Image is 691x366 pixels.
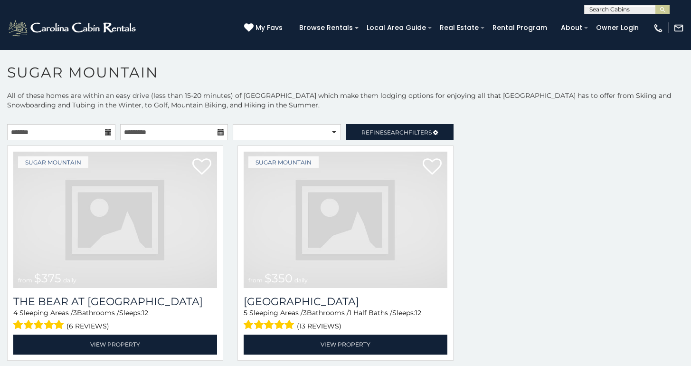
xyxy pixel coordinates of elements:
span: 4 [13,308,18,317]
span: Refine Filters [361,129,432,136]
span: 3 [303,308,307,317]
div: Sleeping Areas / Bathrooms / Sleeps: [244,308,447,332]
a: RefineSearchFilters [346,124,454,140]
img: White-1-2.png [7,19,139,38]
a: Add to favorites [192,157,211,177]
a: About [556,20,587,35]
div: Sleeping Areas / Bathrooms / Sleeps: [13,308,217,332]
span: 3 [73,308,77,317]
span: $375 [34,271,61,285]
span: 12 [142,308,148,317]
a: Owner Login [591,20,644,35]
span: 1 Half Baths / [349,308,392,317]
a: [GEOGRAPHIC_DATA] [244,295,447,308]
a: from $350 daily [244,152,447,288]
span: Search [384,129,408,136]
a: View Property [244,335,447,354]
img: mail-regular-white.png [673,23,684,33]
span: (13 reviews) [297,320,341,332]
img: dummy-image.jpg [244,152,447,288]
h3: The Bear At Sugar Mountain [13,295,217,308]
a: Sugar Mountain [248,156,319,168]
span: $350 [265,271,293,285]
span: 5 [244,308,247,317]
span: My Favs [256,23,283,33]
img: dummy-image.jpg [13,152,217,288]
span: daily [294,277,308,284]
span: daily [63,277,76,284]
a: Add to favorites [423,157,442,177]
a: Browse Rentals [294,20,358,35]
span: from [18,277,32,284]
span: (6 reviews) [66,320,109,332]
a: Local Area Guide [362,20,431,35]
a: Real Estate [435,20,483,35]
a: Sugar Mountain [18,156,88,168]
a: The Bear At [GEOGRAPHIC_DATA] [13,295,217,308]
span: 12 [415,308,421,317]
h3: Grouse Moor Lodge [244,295,447,308]
span: from [248,277,263,284]
a: View Property [13,335,217,354]
a: from $375 daily [13,152,217,288]
a: My Favs [244,23,285,33]
img: phone-regular-white.png [653,23,663,33]
a: Rental Program [488,20,552,35]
